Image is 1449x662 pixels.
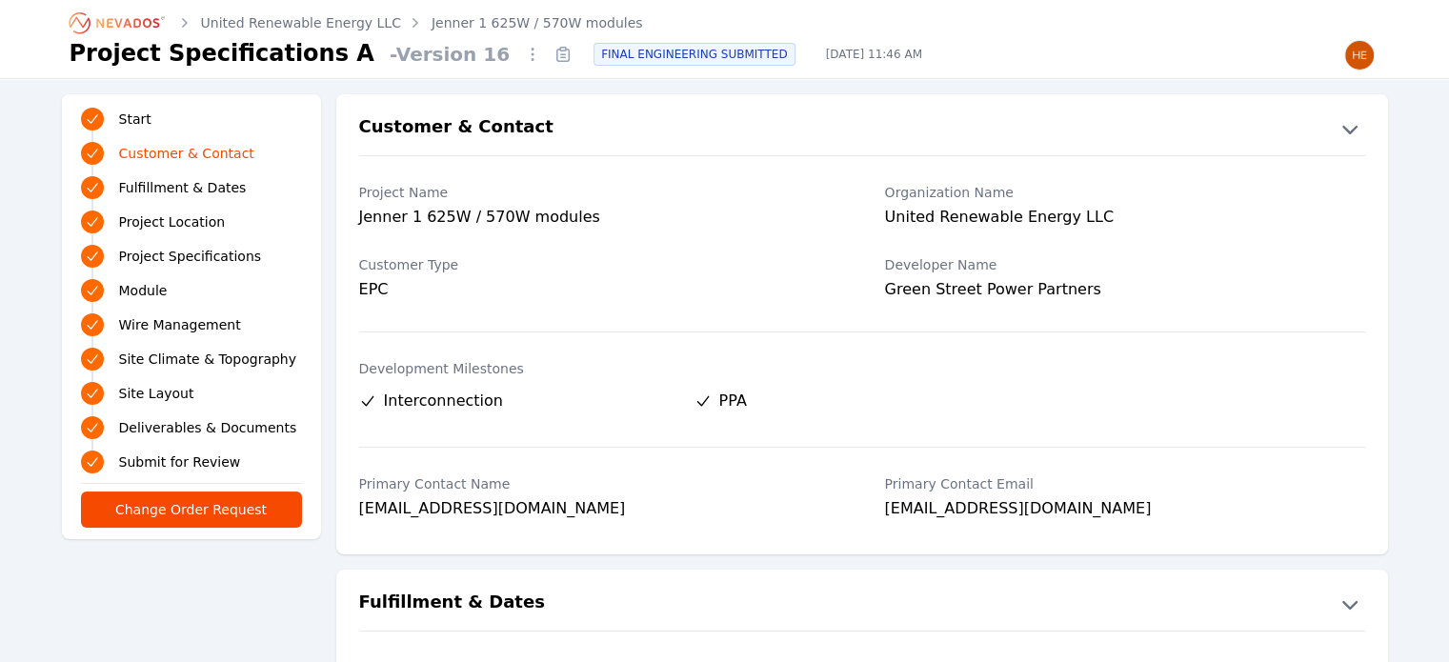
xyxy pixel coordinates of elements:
span: Wire Management [119,315,241,334]
label: Project Name [359,183,839,202]
span: Submit for Review [119,452,241,471]
button: Fulfillment & Dates [336,589,1388,619]
span: Interconnection [384,390,503,412]
h1: Project Specifications A [70,38,374,69]
a: Jenner 1 625W / 570W modules [432,13,643,32]
span: Site Layout [119,384,194,403]
label: Customer Type [359,255,839,274]
span: Site Climate & Topography [119,350,296,369]
div: [EMAIL_ADDRESS][DOMAIN_NAME] [885,497,1365,524]
nav: Breadcrumb [70,8,643,38]
h2: Fulfillment & Dates [359,589,545,619]
h2: Customer & Contact [359,113,553,144]
nav: Progress [81,106,302,475]
span: Project Specifications [119,247,262,266]
span: Start [119,110,151,129]
div: [EMAIL_ADDRESS][DOMAIN_NAME] [359,497,839,524]
span: Deliverables & Documents [119,418,297,437]
label: Organization Name [885,183,1365,202]
span: Customer & Contact [119,144,254,163]
label: Primary Contact Name [359,474,839,493]
div: EPC [359,278,839,301]
label: Primary Contact Email [885,474,1365,493]
a: United Renewable Energy LLC [201,13,401,32]
div: Jenner 1 625W / 570W modules [359,206,839,232]
span: Fulfillment & Dates [119,178,247,197]
span: PPA [719,390,747,412]
div: Green Street Power Partners [885,278,1365,305]
button: Customer & Contact [336,113,1388,144]
div: FINAL ENGINEERING SUBMITTED [594,43,795,66]
img: Henar Luque [1344,40,1375,70]
span: - Version 16 [382,41,517,68]
span: [DATE] 11:46 AM [811,47,937,62]
button: Change Order Request [81,491,302,528]
span: Module [119,281,168,300]
label: Development Milestones [359,359,1365,378]
label: Developer Name [885,255,1365,274]
div: United Renewable Energy LLC [885,206,1365,232]
span: Project Location [119,212,226,231]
